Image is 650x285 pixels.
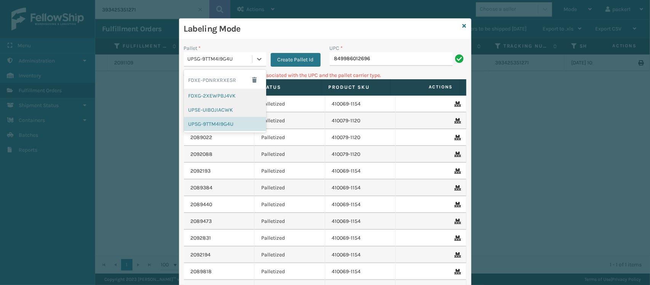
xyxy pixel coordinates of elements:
label: Pallet [184,44,201,52]
div: UPSG-9TTM4I9G4U [184,117,266,131]
a: 2092193 [191,167,211,175]
td: Palletized [254,146,325,163]
td: Palletized [254,213,325,230]
label: Status [260,84,315,91]
a: 2089473 [191,218,212,225]
td: Palletized [254,263,325,280]
td: 410079-1120 [325,129,396,146]
i: Remove From Pallet [455,135,459,140]
td: Palletized [254,247,325,263]
td: 410079-1120 [325,112,396,129]
button: Create Pallet Id [271,53,321,67]
a: 2092194 [191,251,211,259]
a: 2092088 [191,151,213,158]
p: Can't find any fulfillment orders associated with the UPC and the pallet carrier type. [184,71,466,79]
td: Palletized [254,179,325,196]
a: 2089440 [191,201,212,208]
i: Remove From Pallet [455,269,459,274]
div: UPSE-UIBOJIACWK [184,103,266,117]
i: Remove From Pallet [455,152,459,157]
td: Palletized [254,196,325,213]
td: 410069-1154 [325,196,396,213]
td: 410069-1154 [325,263,396,280]
i: Remove From Pallet [455,252,459,258]
i: Remove From Pallet [455,219,459,224]
td: 410069-1154 [325,247,396,263]
td: 410069-1154 [325,163,396,179]
td: 410079-1120 [325,146,396,163]
td: Palletized [254,230,325,247]
label: UPC [330,44,343,52]
td: 410069-1154 [325,213,396,230]
i: Remove From Pallet [455,118,459,123]
a: 2089022 [191,134,212,141]
i: Remove From Pallet [455,101,459,107]
div: FDXE-PDNRXRXE5R [184,71,266,89]
td: Palletized [254,112,325,129]
a: 2089818 [191,268,212,275]
a: 2092831 [191,234,211,242]
label: Product SKU [329,84,383,91]
span: Actions [393,81,458,93]
i: Remove From Pallet [455,202,459,207]
div: FDXG-2XEWPBJ4VK [184,89,266,103]
td: 410069-1154 [325,230,396,247]
div: UPSG-9TTM4I9G4U [188,55,253,63]
td: 410069-1154 [325,179,396,196]
i: Remove From Pallet [455,185,459,191]
h3: Labeling Mode [184,23,460,35]
td: Palletized [254,163,325,179]
i: Remove From Pallet [455,168,459,174]
td: Palletized [254,96,325,112]
td: Palletized [254,129,325,146]
a: 2089384 [191,184,213,192]
td: 410069-1154 [325,96,396,112]
i: Remove From Pallet [455,235,459,241]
